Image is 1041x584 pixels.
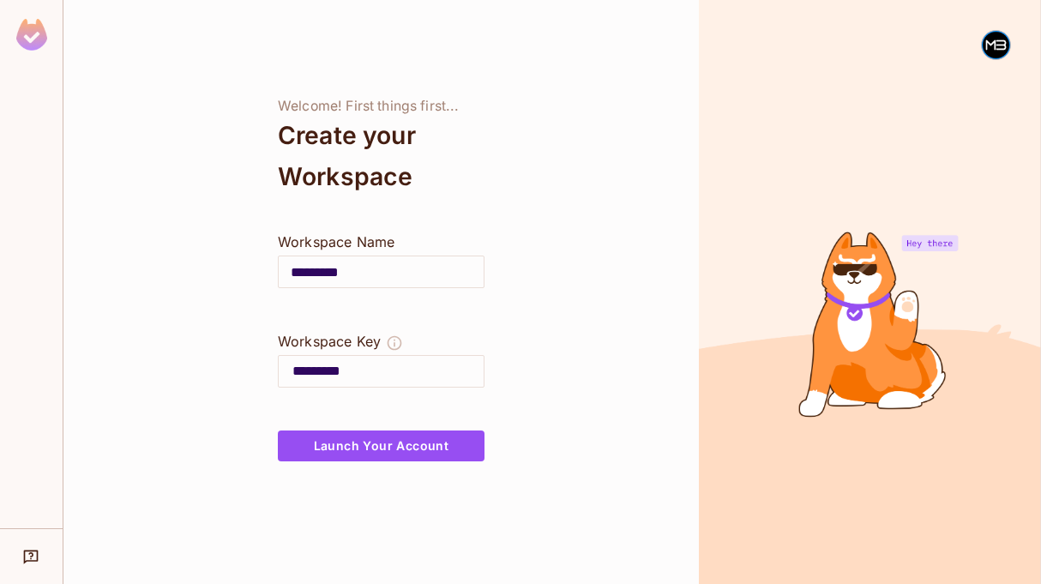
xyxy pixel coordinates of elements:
button: The Workspace Key is unique, and serves as the identifier of your workspace. [386,331,403,355]
div: Workspace Name [278,232,484,252]
div: Workspace Key [278,331,381,352]
img: Miguel Bustamante [982,31,1010,59]
div: Welcome! First things first... [278,98,484,115]
img: SReyMgAAAABJRU5ErkJggg== [16,19,47,51]
div: Help & Updates [12,539,51,574]
button: Launch Your Account [278,430,484,461]
div: Create your Workspace [278,115,484,197]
